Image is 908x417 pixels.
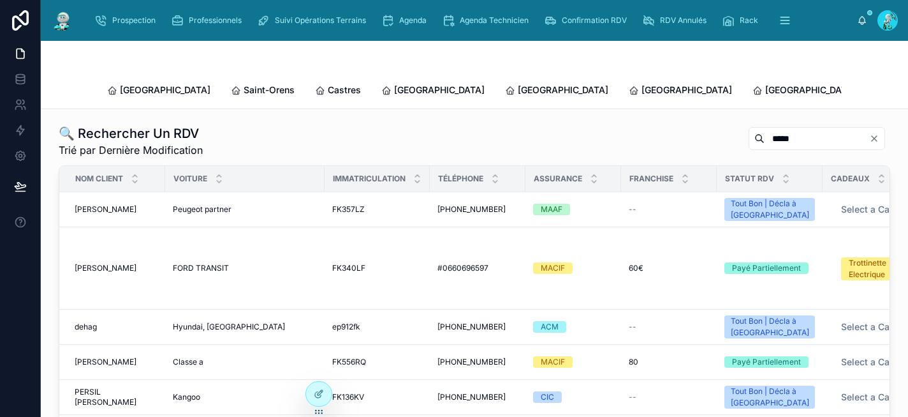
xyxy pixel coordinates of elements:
a: MACIF [533,262,613,274]
a: [PHONE_NUMBER] [437,204,518,215]
span: Suivi Opérations Terrains [275,15,366,26]
span: Immatriculation [333,174,406,184]
a: Castres [315,79,361,104]
a: [GEOGRAPHIC_DATA] [505,79,608,104]
div: CIC [541,391,554,403]
h1: 🔍 Rechercher Un RDV [59,125,203,142]
a: Hyundai, [GEOGRAPHIC_DATA] [173,322,317,332]
span: [PHONE_NUMBER] [437,357,506,367]
a: Classe a [173,357,317,367]
span: -- [629,392,636,402]
span: FK556RQ [332,357,366,367]
a: Suivi Opérations Terrains [253,9,375,32]
a: [PHONE_NUMBER] [437,322,518,332]
div: MAAF [541,204,562,215]
div: Tout Bon | Décla à [GEOGRAPHIC_DATA] [731,198,809,221]
div: Tout Bon | Décla à [GEOGRAPHIC_DATA] [731,315,809,338]
div: scrollable content [84,6,857,34]
span: Franchise [629,174,673,184]
span: Rack [740,15,758,26]
a: FK556RQ [332,357,422,367]
span: Agenda [399,15,427,26]
span: Kangoo [173,392,200,402]
span: Hyundai, [GEOGRAPHIC_DATA] [173,322,285,332]
button: Clear [869,133,884,144]
a: [PERSON_NAME] [75,204,157,215]
span: Saint-Orens [244,84,295,96]
div: MACIF [541,262,565,274]
span: FK136KV [332,392,364,402]
a: FK340LF [332,263,422,273]
a: Rack [718,9,767,32]
span: #0660696597 [437,263,488,273]
span: Trié par Dernière Modification [59,142,203,158]
span: Agenda Technicien [460,15,529,26]
span: Assurance [534,174,582,184]
img: App logo [51,10,74,31]
span: [PHONE_NUMBER] [437,322,506,332]
a: MAAF [533,204,613,215]
span: Professionnels [189,15,242,26]
div: MACIF [541,356,565,368]
a: FORD TRANSIT [173,263,317,273]
span: [GEOGRAPHIC_DATA] [394,84,485,96]
div: Tout Bon | Décla à [GEOGRAPHIC_DATA] [731,386,809,409]
span: 60€ [629,263,643,273]
a: Professionnels [167,9,251,32]
a: Peugeot partner [173,204,317,215]
span: -- [629,322,636,332]
span: Cadeaux [831,174,870,184]
span: FORD TRANSIT [173,263,229,273]
div: Trottinette Electrique [849,257,901,280]
a: Prospection [91,9,165,32]
span: [GEOGRAPHIC_DATA] [518,84,608,96]
a: 60€ [629,263,709,273]
a: -- [629,204,709,215]
a: Tout Bon | Décla à [GEOGRAPHIC_DATA] [724,198,815,221]
span: [PERSON_NAME] [75,204,136,215]
a: [PHONE_NUMBER] [437,392,518,402]
a: Tout Bon | Décla à [GEOGRAPHIC_DATA] [724,315,815,338]
div: ACM [541,321,559,333]
a: Agenda Technicien [438,9,538,32]
a: dehag [75,322,157,332]
span: Téléphone [438,174,483,184]
span: Nom Client [75,174,123,184]
span: FK340LF [332,263,365,273]
a: Payé Partiellement [724,356,815,368]
span: Castres [328,84,361,96]
a: FK136KV [332,392,422,402]
span: Peugeot partner [173,204,231,215]
span: [GEOGRAPHIC_DATA] [765,84,856,96]
div: Payé Partiellement [732,262,801,274]
a: Payé Partiellement [724,262,815,274]
span: Classe a [173,357,203,367]
a: [PERSON_NAME] [75,263,157,273]
a: ep912fk [332,322,422,332]
span: [GEOGRAPHIC_DATA] [120,84,210,96]
a: Agenda [377,9,436,32]
span: [GEOGRAPHIC_DATA] [641,84,732,96]
span: RDV Annulés [660,15,707,26]
a: [GEOGRAPHIC_DATA] [629,79,732,104]
a: [GEOGRAPHIC_DATA] [752,79,856,104]
span: Statut RDV [725,174,774,184]
a: FK357LZ [332,204,422,215]
div: Payé Partiellement [732,356,801,368]
a: PERSIL [PERSON_NAME] [75,387,157,407]
a: ACM [533,321,613,333]
a: [PERSON_NAME] [75,357,157,367]
span: Confirmation RDV [562,15,627,26]
a: [GEOGRAPHIC_DATA] [107,79,210,104]
a: 80 [629,357,709,367]
span: dehag [75,322,97,332]
a: Tout Bon | Décla à [GEOGRAPHIC_DATA] [724,386,815,409]
span: ep912fk [332,322,360,332]
a: CIC [533,391,613,403]
a: -- [629,392,709,402]
span: [PHONE_NUMBER] [437,204,506,215]
span: [PERSON_NAME] [75,263,136,273]
a: [PHONE_NUMBER] [437,357,518,367]
span: Voiture [173,174,207,184]
a: [GEOGRAPHIC_DATA] [381,79,485,104]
